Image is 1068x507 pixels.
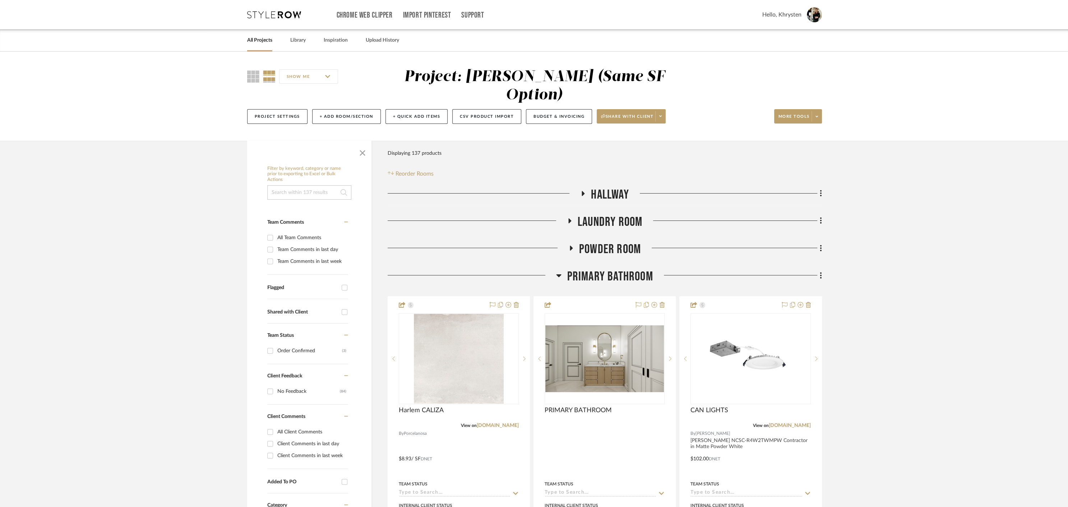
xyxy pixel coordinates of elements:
[277,256,346,267] div: Team Comments in last week
[267,479,338,485] div: Added To PO
[267,309,338,315] div: Shared with Client
[461,423,477,428] span: View on
[404,69,665,103] div: Project: [PERSON_NAME] (Same SF Option)
[414,314,504,404] img: Harlem CALIZA
[461,12,484,18] a: Support
[277,450,346,461] div: Client Comments in last week
[277,244,346,255] div: Team Comments in last day
[247,36,272,45] a: All Projects
[267,285,338,291] div: Flagged
[404,430,427,437] span: Porcelanosa
[545,325,664,392] img: PRIMARY BATHROOM
[267,166,351,183] h6: Filter by keyword, category or name prior to exporting to Excel or Bulk Actions
[591,187,629,203] span: Hallway
[277,345,342,357] div: Order Confirmed
[385,109,448,124] button: + Quick Add Items
[396,169,434,178] span: Reorder Rooms
[290,36,306,45] a: Library
[690,406,728,414] span: CAN LIGHTS
[774,109,822,124] button: More tools
[267,220,304,225] span: Team Comments
[312,109,381,124] button: + Add Room/Section
[545,406,612,414] span: PRIMARY BATHROOM
[526,109,592,124] button: Budget & Invoicing
[579,242,641,257] span: Powder Room
[399,430,404,437] span: By
[324,36,348,45] a: Inspiration
[388,169,434,178] button: Reorder Rooms
[399,490,510,497] input: Type to Search…
[778,114,810,125] span: More tools
[399,481,427,487] div: Team Status
[601,114,653,125] span: Share with client
[477,423,519,428] a: [DOMAIN_NAME]
[267,373,302,378] span: Client Feedback
[567,269,653,284] span: Primary Bathroom
[706,314,795,404] img: CAN LIGHTS
[267,333,294,338] span: Team Status
[769,423,811,428] a: [DOMAIN_NAME]
[690,430,695,437] span: By
[545,481,573,487] div: Team Status
[753,423,769,428] span: View on
[690,481,719,487] div: Team Status
[337,12,393,18] a: Chrome Web Clipper
[366,36,399,45] a: Upload History
[355,144,370,159] button: Close
[277,426,346,438] div: All Client Comments
[399,406,444,414] span: Harlem CALIZA
[277,438,346,450] div: Client Comments in last day
[403,12,451,18] a: Import Pinterest
[277,386,340,397] div: No Feedback
[762,10,801,19] span: Hello, Khrysten
[578,214,642,230] span: Laundry Room
[545,490,656,497] input: Type to Search…
[277,232,346,243] div: All Team Comments
[267,185,351,200] input: Search within 137 results
[247,109,308,124] button: Project Settings
[342,345,346,357] div: (3)
[267,414,305,419] span: Client Comments
[388,146,441,161] div: Displaying 137 products
[452,109,521,124] button: CSV Product Import
[340,386,346,397] div: (84)
[690,490,802,497] input: Type to Search…
[807,7,822,22] img: avatar
[597,109,666,124] button: Share with client
[695,430,730,437] span: [PERSON_NAME]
